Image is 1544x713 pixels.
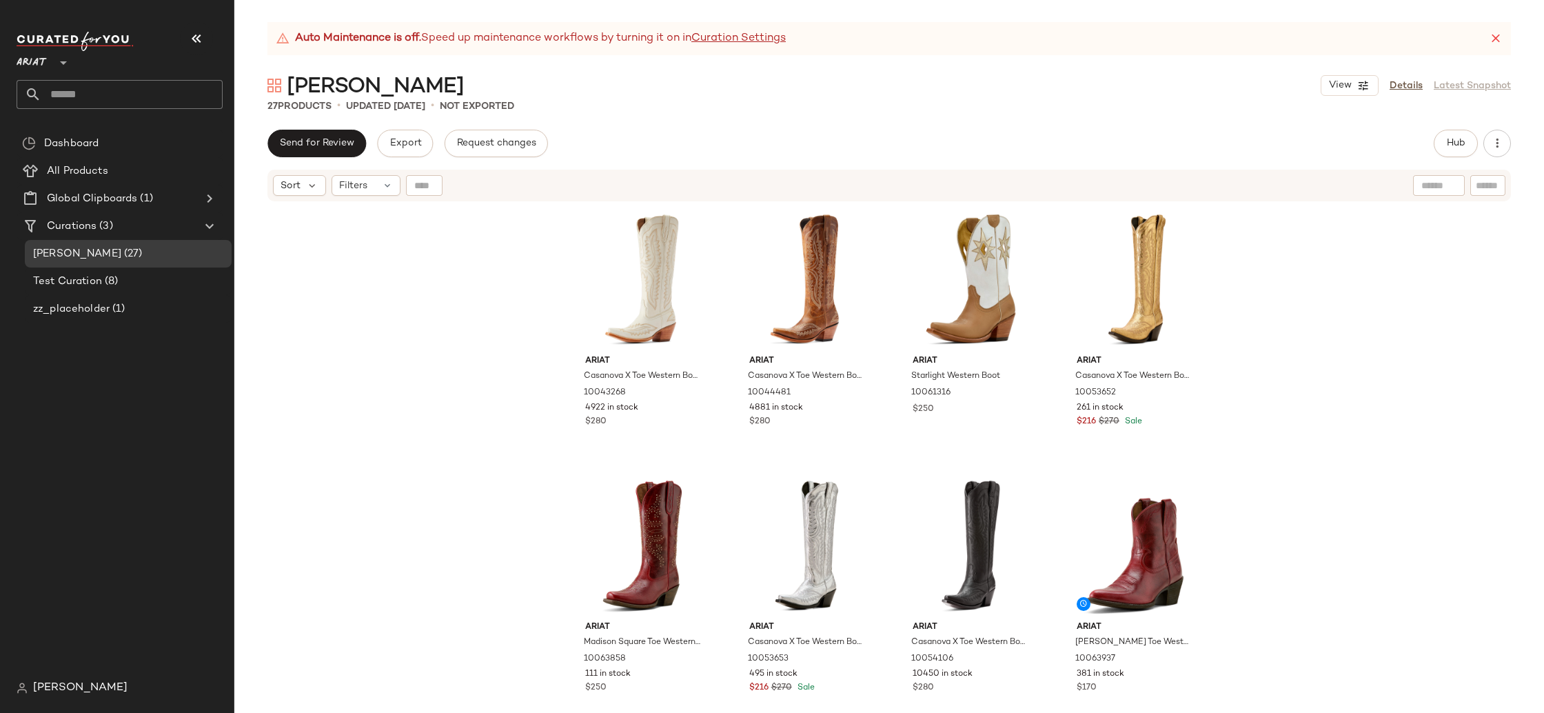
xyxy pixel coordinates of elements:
span: 10053653 [748,653,789,665]
span: 4922 in stock [585,402,638,414]
span: Filters [339,179,367,193]
span: Ariat [1077,355,1193,368]
a: Details [1390,79,1423,93]
span: 10063937 [1075,653,1115,665]
span: Ariat [749,621,866,634]
span: Hub [1446,138,1465,149]
span: $250 [913,403,934,416]
span: $280 [585,416,607,428]
span: $250 [585,682,607,694]
span: [PERSON_NAME] [33,680,128,696]
span: 111 in stock [585,668,631,681]
span: All Products [47,163,108,179]
span: View [1328,80,1352,91]
span: 4881 in stock [749,402,803,414]
span: 10043268 [584,387,626,399]
img: cfy_white_logo.C9jOOHJF.svg [17,32,134,51]
span: Casanova X Toe Western Boot [584,370,700,383]
span: $270 [1099,416,1119,428]
span: $270 [771,682,792,694]
span: Ariat [17,47,47,72]
img: 10053652_3-4_front.jpg [1066,210,1204,350]
img: 10061316_3-4_front.jpg [902,210,1040,350]
span: $216 [1077,416,1096,428]
span: 10061316 [911,387,951,399]
img: 10054106_3-4_front.jpg [902,476,1040,616]
p: updated [DATE] [346,99,425,114]
span: Starlight Western Boot [911,370,1000,383]
span: 10054106 [911,653,953,665]
button: Hub [1434,130,1478,157]
span: 381 in stock [1077,668,1124,681]
span: Casanova X Toe Western Boot [748,370,864,383]
span: $280 [913,682,934,694]
span: Casanova X Toe Western Boot [748,636,864,649]
span: Ariat [913,355,1029,368]
span: Sort [281,179,301,193]
span: $170 [1077,682,1097,694]
span: 10053652 [1075,387,1116,399]
span: Madison Square Toe Western Boot [584,636,700,649]
img: 10063858_3-4_front.jpg [574,476,713,616]
span: Ariat [913,621,1029,634]
button: Send for Review [267,130,366,157]
img: 10043268_3-4_front.jpg [574,210,713,350]
span: Dashboard [44,136,99,152]
span: Curations [47,219,96,234]
span: (3) [96,219,112,234]
img: svg%3e [22,137,36,150]
span: Test Curation [33,274,102,290]
img: 10063937_3-4_front.jpg [1066,476,1204,616]
span: (1) [110,301,125,317]
span: 495 in stock [749,668,798,681]
span: Sale [795,683,815,692]
button: Request changes [445,130,548,157]
button: View [1321,75,1379,96]
span: [PERSON_NAME] [33,246,121,262]
img: 10044481_3-4_front.jpg [738,210,877,350]
span: Ariat [1077,621,1193,634]
span: Sale [1122,417,1142,426]
span: $280 [749,416,771,428]
span: (1) [137,191,152,207]
span: Export [389,138,421,149]
span: $216 [749,682,769,694]
span: Ariat [749,355,866,368]
span: 10450 in stock [913,668,973,681]
div: Products [267,99,332,114]
span: [PERSON_NAME] [287,73,465,101]
a: Curation Settings [691,30,786,47]
span: (8) [102,274,118,290]
span: Ariat [585,355,702,368]
span: 261 in stock [1077,402,1124,414]
div: Speed up maintenance workflows by turning it on in [276,30,786,47]
span: Request changes [456,138,536,149]
span: Casanova X Toe Western Boot [1075,370,1192,383]
span: • [337,98,341,114]
span: • [431,98,434,114]
span: [PERSON_NAME] Toe Western Boot [1075,636,1192,649]
span: 10063858 [584,653,626,665]
button: Export [377,130,433,157]
img: svg%3e [267,79,281,92]
span: Global Clipboards [47,191,137,207]
span: Send for Review [279,138,354,149]
span: Casanova X Toe Western Boot [911,636,1028,649]
img: svg%3e [17,683,28,694]
span: 10044481 [748,387,791,399]
strong: Auto Maintenance is off. [295,30,421,47]
span: Ariat [585,621,702,634]
span: (27) [121,246,143,262]
p: Not Exported [440,99,514,114]
span: zz_placeholder [33,301,110,317]
span: 27 [267,101,278,112]
img: 10053653_3-4_front.jpg [738,476,877,616]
